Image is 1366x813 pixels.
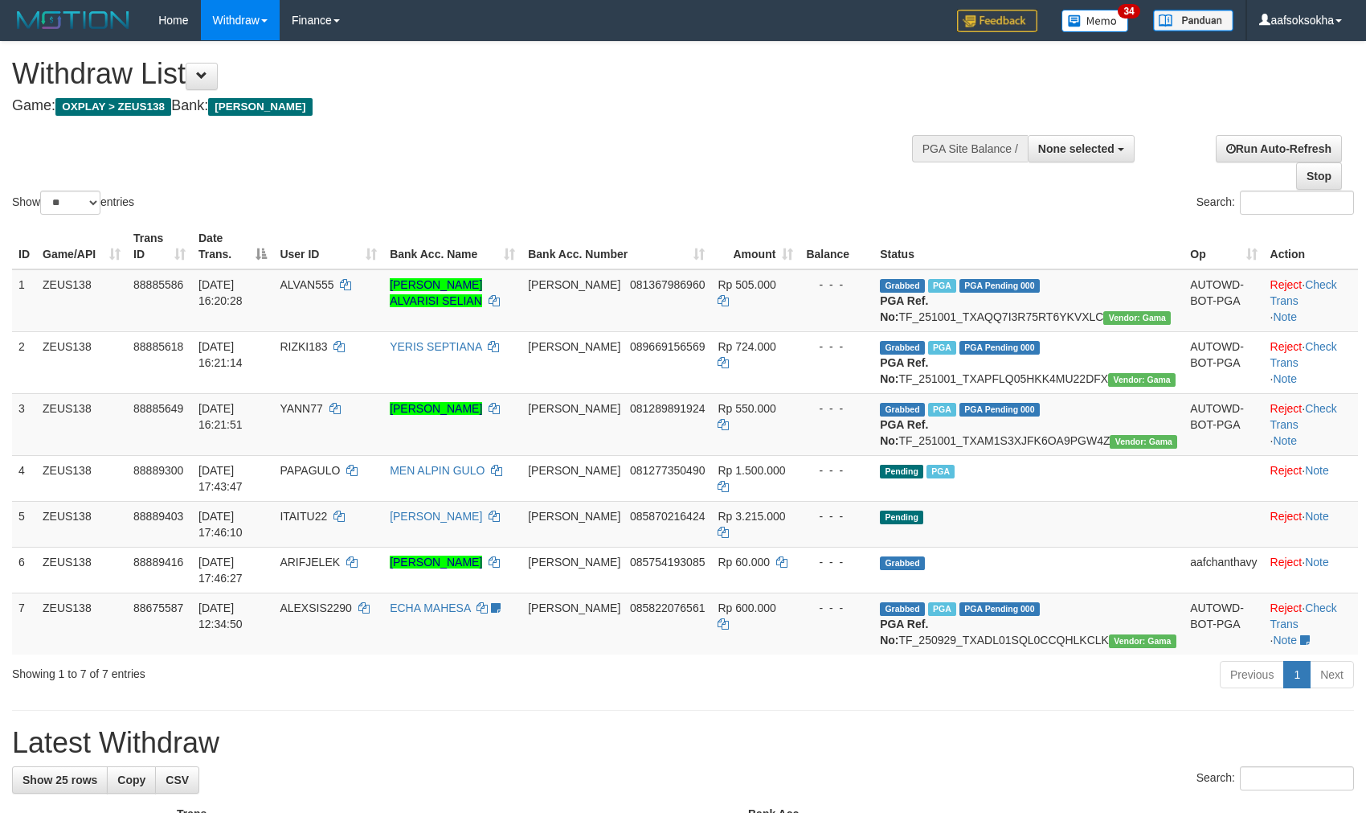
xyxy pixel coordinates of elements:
span: Rp 550.000 [718,402,775,415]
td: · · [1264,393,1358,455]
span: [DATE] 17:46:27 [198,556,243,585]
span: ITAITU22 [280,510,327,523]
span: Copy 085870216424 to clipboard [630,510,705,523]
span: 34 [1118,4,1139,18]
h4: Game: Bank: [12,98,894,114]
span: Copy 081367986960 to clipboard [630,278,705,291]
a: Reject [1270,510,1303,523]
div: PGA Site Balance / [912,135,1028,162]
th: Game/API: activate to sort column ascending [36,224,127,269]
span: None selected [1038,142,1114,155]
a: Reject [1270,402,1303,415]
input: Search: [1240,766,1354,790]
a: Reject [1270,278,1303,291]
td: · · [1264,593,1358,655]
input: Search: [1240,191,1354,215]
span: RIZKI183 [280,340,327,353]
td: 6 [12,547,36,593]
h1: Withdraw List [12,58,894,90]
span: Marked by aafanarl [928,341,956,355]
a: Note [1305,556,1329,569]
td: 5 [12,501,36,547]
span: 88885586 [133,278,183,291]
td: 7 [12,593,36,655]
span: PGA Pending [959,403,1040,417]
span: Copy 081289891924 to clipboard [630,402,705,415]
div: - - - [806,508,867,524]
a: Note [1305,464,1329,477]
td: · [1264,547,1358,593]
span: Vendor URL: https://trx31.1velocity.biz [1103,311,1171,325]
td: 2 [12,331,36,393]
span: Vendor URL: https://trx31.1velocity.biz [1110,435,1177,449]
a: CSV [155,766,199,794]
span: Rp 600.000 [718,602,775,614]
a: [PERSON_NAME] [390,510,482,523]
span: [DATE] 17:46:10 [198,510,243,539]
td: TF_251001_TXAPFLQ05HKK4MU22DFX [873,331,1184,393]
span: PGA Pending [959,602,1040,616]
h1: Latest Withdraw [12,727,1354,759]
div: - - - [806,554,867,570]
td: TF_251001_TXAQQ7I3R75RT6YKVXLC [873,269,1184,332]
span: Show 25 rows [22,774,97,786]
th: Date Trans.: activate to sort column descending [192,224,273,269]
td: aafchanthavy [1184,547,1263,593]
span: 88885618 [133,340,183,353]
label: Search: [1196,191,1354,215]
a: Check Trans [1270,340,1337,369]
span: 88675587 [133,602,183,614]
a: YERIS SEPTIANA [390,340,481,353]
span: Copy 085822076561 to clipboard [630,602,705,614]
th: Action [1264,224,1358,269]
b: PGA Ref. No: [880,618,928,647]
span: Marked by aafpengsreynich [928,602,956,616]
span: 88889403 [133,510,183,523]
div: - - - [806,600,867,616]
label: Search: [1196,766,1354,790]
span: Rp 1.500.000 [718,464,785,477]
label: Show entries [12,191,134,215]
td: AUTOWD-BOT-PGA [1184,331,1263,393]
td: · · [1264,269,1358,332]
div: Showing 1 to 7 of 7 entries [12,659,557,682]
a: [PERSON_NAME] [390,556,482,569]
span: [PERSON_NAME] [528,510,620,523]
span: Rp 60.000 [718,556,770,569]
span: Grabbed [880,341,925,355]
td: TF_251001_TXAM1S3XJFK6OA9PGW4Z [873,393,1184,455]
th: Amount: activate to sort column ascending [711,224,800,269]
span: Copy [117,774,145,786]
span: [PERSON_NAME] [208,98,312,116]
span: [PERSON_NAME] [528,278,620,291]
img: panduan.png [1153,10,1233,31]
span: Grabbed [880,403,925,417]
span: Grabbed [880,556,925,570]
td: 1 [12,269,36,332]
td: AUTOWD-BOT-PGA [1184,269,1263,332]
span: [PERSON_NAME] [528,556,620,569]
b: PGA Ref. No: [880,356,928,385]
td: ZEUS138 [36,331,127,393]
td: TF_250929_TXADL01SQL0CCQHLKCLK [873,593,1184,655]
a: Check Trans [1270,278,1337,307]
td: · [1264,501,1358,547]
div: - - - [806,462,867,478]
img: Button%20Memo.svg [1061,10,1129,32]
a: Reject [1270,602,1303,614]
a: Copy [107,766,156,794]
a: MEN ALPIN GULO [390,464,485,477]
a: 1 [1283,661,1311,688]
span: Rp 724.000 [718,340,775,353]
td: ZEUS138 [36,269,127,332]
span: PGA Pending [959,341,1040,355]
b: PGA Ref. No: [880,294,928,323]
th: User ID: activate to sort column ascending [273,224,383,269]
span: 88889300 [133,464,183,477]
div: - - - [806,339,867,355]
th: Op: activate to sort column ascending [1184,224,1263,269]
td: 4 [12,455,36,501]
a: ECHA MAHESA [390,602,470,614]
span: Copy 085754193085 to clipboard [630,556,705,569]
td: ZEUS138 [36,547,127,593]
